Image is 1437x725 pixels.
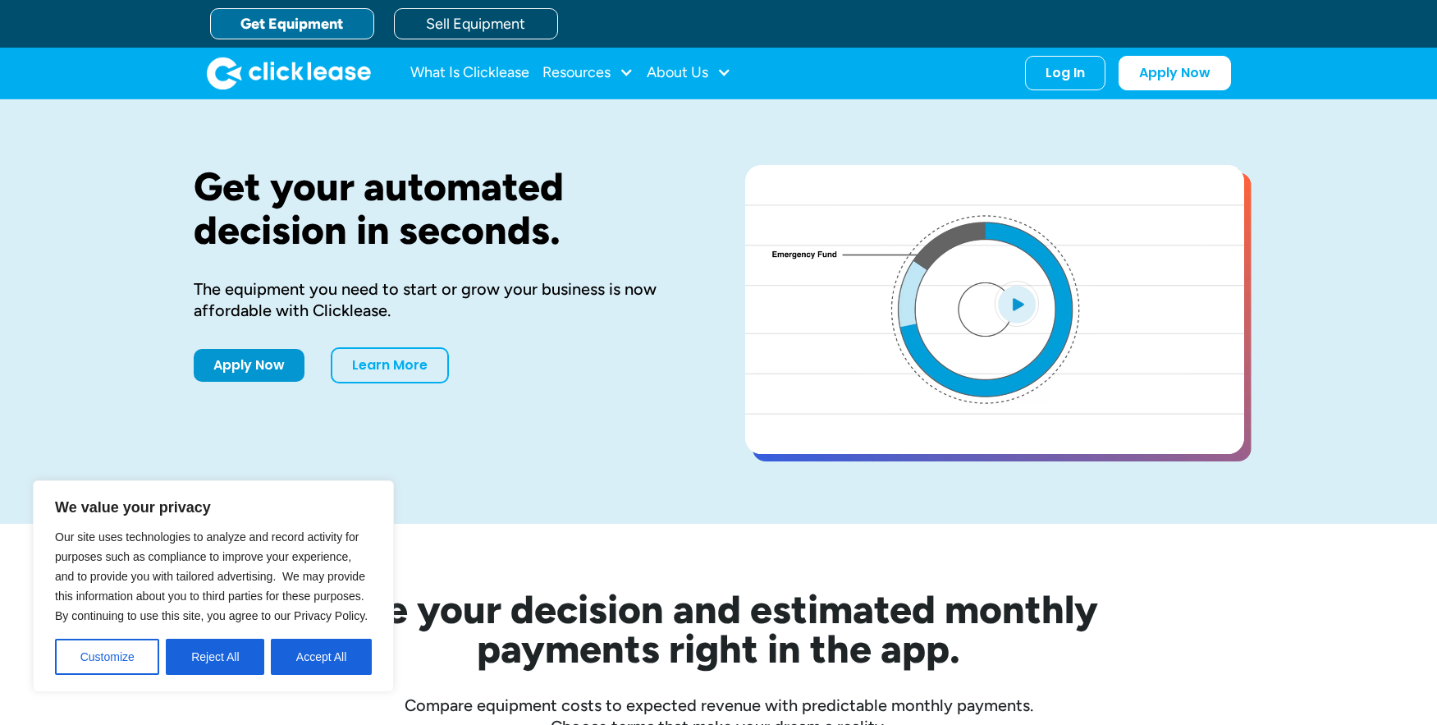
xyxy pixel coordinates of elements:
[166,639,264,675] button: Reject All
[194,278,693,321] div: The equipment you need to start or grow your business is now affordable with Clicklease.
[1046,65,1085,81] div: Log In
[55,530,368,622] span: Our site uses technologies to analyze and record activity for purposes such as compliance to impr...
[1119,56,1231,90] a: Apply Now
[745,165,1244,454] a: open lightbox
[55,639,159,675] button: Customize
[995,281,1039,327] img: Blue play button logo on a light blue circular background
[259,590,1178,668] h2: See your decision and estimated monthly payments right in the app.
[55,498,372,517] p: We value your privacy
[207,57,371,89] img: Clicklease logo
[33,480,394,692] div: We value your privacy
[194,349,304,382] a: Apply Now
[194,165,693,252] h1: Get your automated decision in seconds.
[394,8,558,39] a: Sell Equipment
[410,57,529,89] a: What Is Clicklease
[210,8,374,39] a: Get Equipment
[271,639,372,675] button: Accept All
[207,57,371,89] a: home
[647,57,731,89] div: About Us
[331,347,449,383] a: Learn More
[542,57,634,89] div: Resources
